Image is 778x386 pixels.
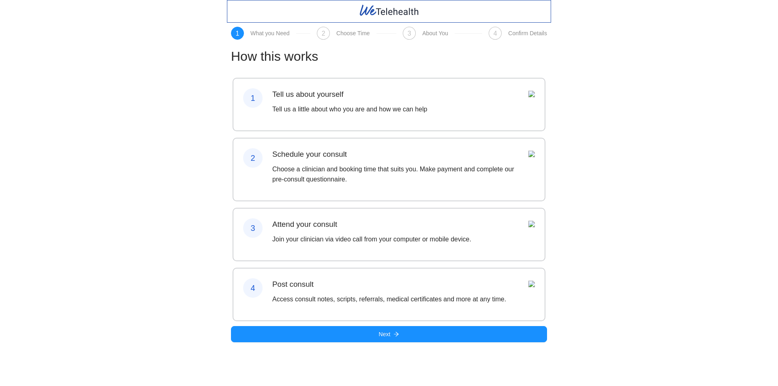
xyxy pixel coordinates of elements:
[243,88,263,108] div: 1
[243,218,263,238] div: 3
[272,218,471,230] h3: Attend your consult
[272,104,427,114] p: Tell us a little about who you are and how we can help
[528,91,535,97] img: Assets%2FWeTelehealthBookingWizard%2FDALL%C2%B7E%202023-02-07%2021.19.39%20-%20minimalist%20blue%...
[322,30,325,37] span: 2
[272,164,519,184] p: Choose a clinician and booking time that suits you. Make payment and complete our pre-consult que...
[236,30,239,37] span: 1
[272,88,427,100] h3: Tell us about yourself
[250,30,290,36] div: What you Need
[243,148,263,168] div: 2
[231,46,547,66] h1: How this works
[508,30,547,36] div: Confirm Details
[272,278,506,290] h3: Post consult
[422,30,448,36] div: About You
[408,30,411,37] span: 3
[528,151,535,157] img: Assets%2FWeTelehealthBookingWizard%2FDALL%C2%B7E%202023-02-07%2021.21.44%20-%20minimalist%20blue%...
[528,221,535,227] img: Assets%2FWeTelehealthBookingWizard%2FDALL%C2%B7E%202023-02-07%2021.55.47%20-%20minimal%20blue%20i...
[231,326,547,342] button: Nextarrow-right
[528,281,535,287] img: Assets%2FWeTelehealthBookingWizard%2FDALL%C2%B7E%202023-02-07%2022.00.43%20-%20minimalist%20blue%...
[494,30,497,37] span: 4
[393,331,399,338] span: arrow-right
[336,30,370,36] div: Choose Time
[243,278,263,298] div: 4
[272,148,519,160] h3: Schedule your consult
[272,294,506,304] p: Access consult notes, scripts, referrals, medical certificates and more at any time.
[272,234,471,244] p: Join your clinician via video call from your computer or mobile device.
[379,330,391,339] span: Next
[359,4,420,17] img: WeTelehealth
